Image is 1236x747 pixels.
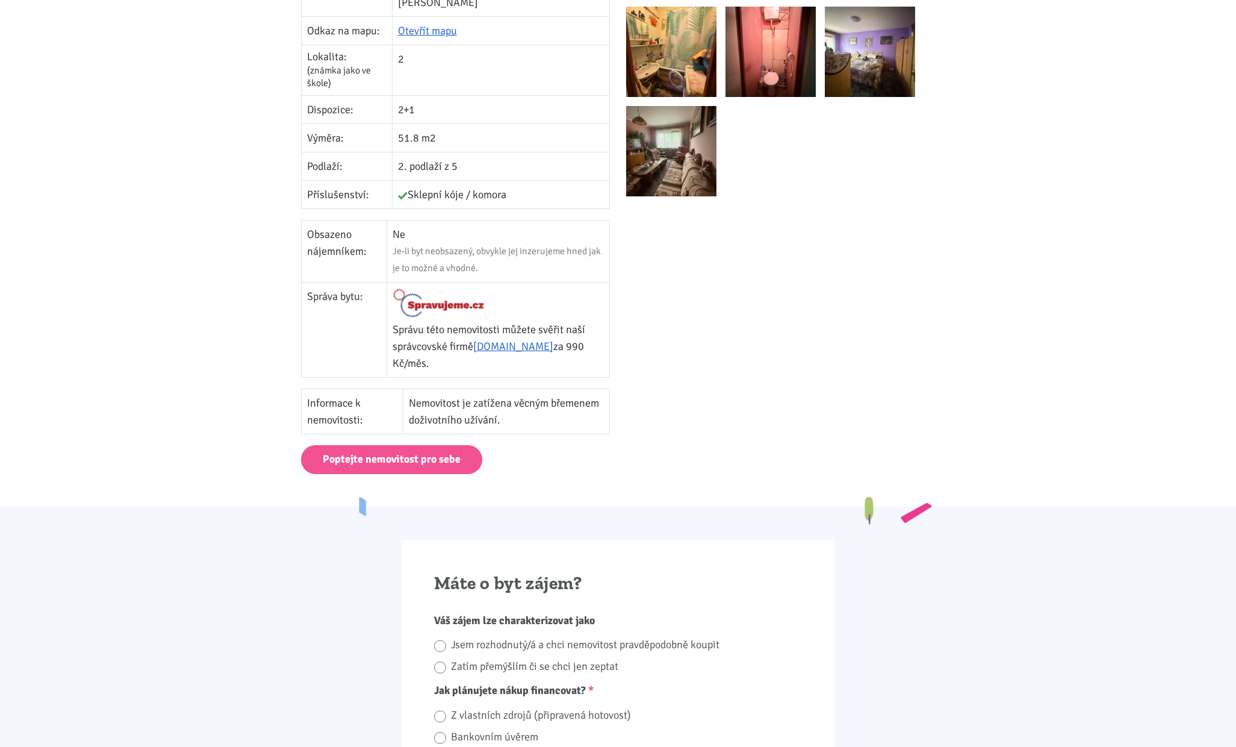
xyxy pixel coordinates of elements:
td: Podlaží: [302,152,393,181]
img: Logo Spravujeme.cz [393,288,485,318]
div: Je-li byt neobsazený, obvykle jej inzerujeme hned jak je to možné a vhodné. [393,243,604,277]
td: Správa bytu: [302,283,387,378]
label: Zatím přemýšlím či se chci jen zeptat [451,657,803,676]
a: [DOMAIN_NAME] [473,340,553,353]
span: Váš zájem lze charakterizovat jako [434,614,595,627]
td: Ne [387,220,610,283]
abbr: Required [588,684,594,697]
span: (známka jako ve škole) [307,64,371,90]
span: Jak plánujete nákup financovat? [434,684,586,697]
td: 2. podlaží z 5 [392,152,609,181]
td: Sklepní kóje / komora [392,181,609,209]
td: Nemovitost je zatížena věcným břemenem doživotního užívání. [403,389,610,434]
td: 51.8 m2 [392,124,609,152]
p: Správu této nemovitosti můžete svěřit naší správcovské firmě za 990 Kč/měs. [393,321,604,372]
label: Bankovním úvěrem [451,728,803,746]
label: Z vlastních zdrojů (připravená hotovost) [451,706,803,725]
label: Jsem rozhodnutý/á a chci nemovitost pravděpodobně koupit [451,636,803,654]
a: Otevřít mapu [398,24,457,37]
a: Poptejte nemovitost pro sebe [301,445,482,475]
td: Příslušenství: [302,181,393,209]
td: 2 [392,45,609,96]
td: 2+1 [392,96,609,124]
td: Obsazeno nájemníkem: [302,220,387,283]
h2: Máte o byt zájem? [434,572,803,595]
td: Dispozice: [302,96,393,124]
td: Výměra: [302,124,393,152]
td: Informace k nemovitosti: [302,389,403,434]
td: Lokalita: [302,45,393,96]
td: Odkaz na mapu: [302,17,393,45]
